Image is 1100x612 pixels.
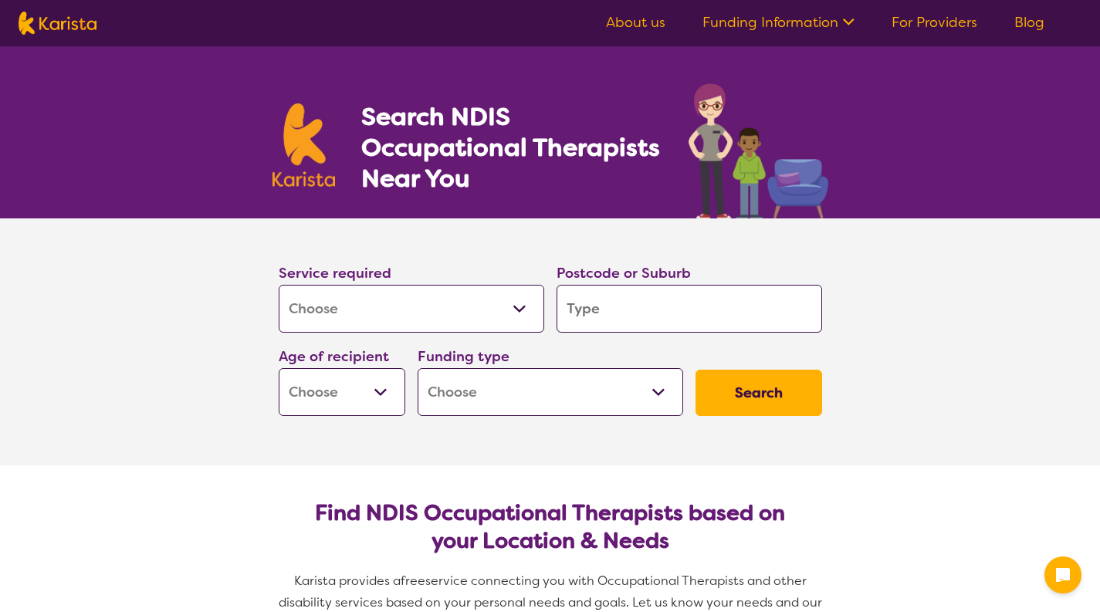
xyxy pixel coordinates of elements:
[892,13,977,32] a: For Providers
[19,12,96,35] img: Karista logo
[294,573,401,589] span: Karista provides a
[1014,13,1044,32] a: Blog
[279,264,391,282] label: Service required
[557,285,822,333] input: Type
[361,101,662,194] h1: Search NDIS Occupational Therapists Near You
[279,347,389,366] label: Age of recipient
[418,347,509,366] label: Funding type
[606,13,665,32] a: About us
[557,264,691,282] label: Postcode or Suburb
[291,499,810,555] h2: Find NDIS Occupational Therapists based on your Location & Needs
[401,573,425,589] span: free
[696,370,822,416] button: Search
[272,103,336,187] img: Karista logo
[689,83,828,218] img: occupational-therapy
[702,13,855,32] a: Funding Information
